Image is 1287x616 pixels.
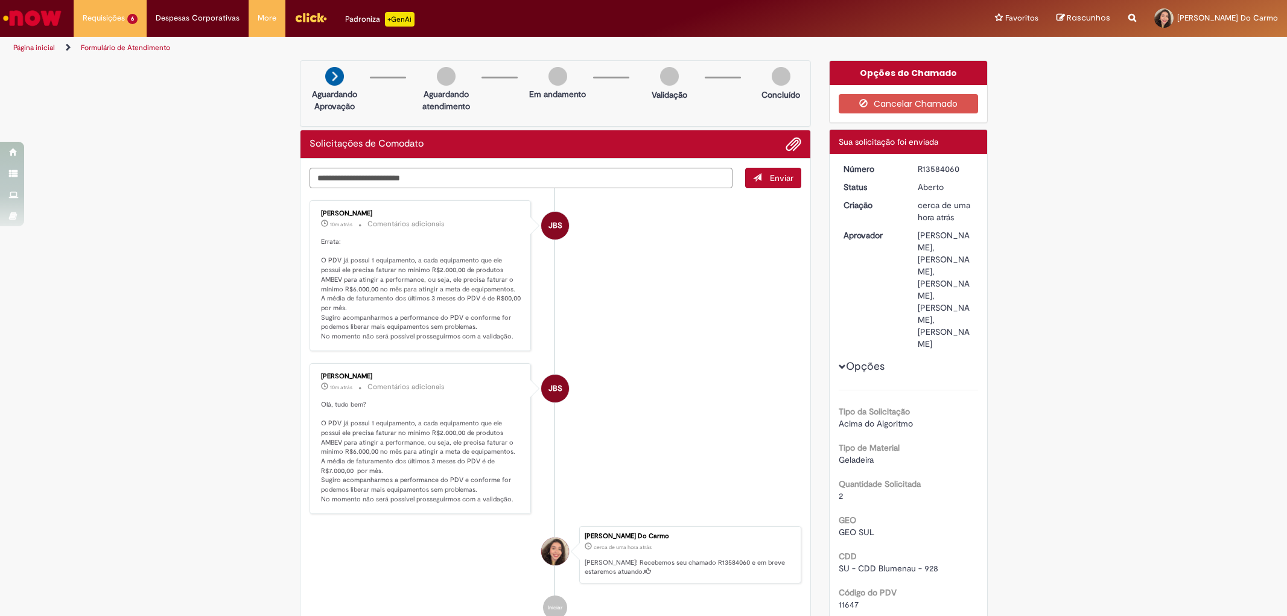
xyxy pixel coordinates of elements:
[839,406,910,417] b: Tipo da Solicitação
[321,400,522,504] p: Olá, tudo bem? O PDV já possui 1 equipamento, a cada equipamento que ele possui ele precisa fatur...
[321,210,522,217] div: [PERSON_NAME]
[367,219,445,229] small: Comentários adicionais
[305,88,364,112] p: Aguardando Aprovação
[839,563,938,574] span: SU - CDD Blumenau - 928
[529,88,586,100] p: Em andamento
[839,478,921,489] b: Quantidade Solicitada
[325,67,344,86] img: arrow-next.png
[834,199,909,211] dt: Criação
[1177,13,1278,23] span: [PERSON_NAME] Do Carmo
[918,200,970,223] time: 01/10/2025 08:00:06
[839,418,913,429] span: Acima do Algoritmo
[839,454,874,465] span: Geladeira
[417,88,475,112] p: Aguardando atendimento
[918,163,974,175] div: R13584060
[660,67,679,86] img: img-circle-grey.png
[834,163,909,175] dt: Número
[385,12,415,27] p: +GenAi
[83,12,125,24] span: Requisições
[321,237,522,341] p: Errata: O PDV já possui 1 equipamento, a cada equipamento que ele possui ele precisa faturar no m...
[1057,13,1110,24] a: Rascunhos
[127,14,138,24] span: 6
[310,139,424,150] h2: Solicitações de Comodato Histórico de tíquete
[548,67,567,86] img: img-circle-grey.png
[585,558,795,577] p: [PERSON_NAME]! Recebemos seu chamado R13584060 e em breve estaremos atuando.
[156,12,240,24] span: Despesas Corporativas
[548,211,562,240] span: JBS
[541,212,569,240] div: Jacqueline Batista Shiota
[594,544,652,551] time: 01/10/2025 08:00:06
[345,12,415,27] div: Padroniza
[9,37,849,59] ul: Trilhas de página
[367,382,445,392] small: Comentários adicionais
[839,442,900,453] b: Tipo de Material
[839,527,874,538] span: GEO SUL
[786,136,801,152] button: Adicionar anexos
[258,12,276,24] span: More
[770,173,793,183] span: Enviar
[548,374,562,403] span: JBS
[839,587,897,598] b: Código do PDV
[330,221,352,228] time: 01/10/2025 08:54:40
[585,533,795,540] div: [PERSON_NAME] Do Carmo
[839,551,857,562] b: CDD
[918,229,974,350] div: [PERSON_NAME], [PERSON_NAME], [PERSON_NAME], [PERSON_NAME], [PERSON_NAME]
[839,94,978,113] button: Cancelar Chamado
[830,61,987,85] div: Opções do Chamado
[1,6,63,30] img: ServiceNow
[594,544,652,551] span: cerca de uma hora atrás
[321,373,522,380] div: [PERSON_NAME]
[330,384,352,391] time: 01/10/2025 08:54:26
[839,136,938,147] span: Sua solicitação foi enviada
[294,8,327,27] img: click_logo_yellow_360x200.png
[541,538,569,565] div: Alice De Assis Do Carmo
[652,89,687,101] p: Validação
[330,221,352,228] span: 10m atrás
[761,89,800,101] p: Concluído
[81,43,170,52] a: Formulário de Atendimento
[310,168,733,188] textarea: Digite sua mensagem aqui...
[839,515,856,526] b: GEO
[839,491,843,501] span: 2
[772,67,790,86] img: img-circle-grey.png
[834,229,909,241] dt: Aprovador
[918,181,974,193] div: Aberto
[1005,12,1038,24] span: Favoritos
[745,168,801,188] button: Enviar
[13,43,55,52] a: Página inicial
[1067,12,1110,24] span: Rascunhos
[839,599,859,610] span: 11647
[310,526,802,584] li: Alice De Assis Do Carmo
[834,181,909,193] dt: Status
[330,384,352,391] span: 10m atrás
[437,67,456,86] img: img-circle-grey.png
[918,199,974,223] div: 01/10/2025 08:00:06
[918,200,970,223] span: cerca de uma hora atrás
[541,375,569,402] div: Jacqueline Batista Shiota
